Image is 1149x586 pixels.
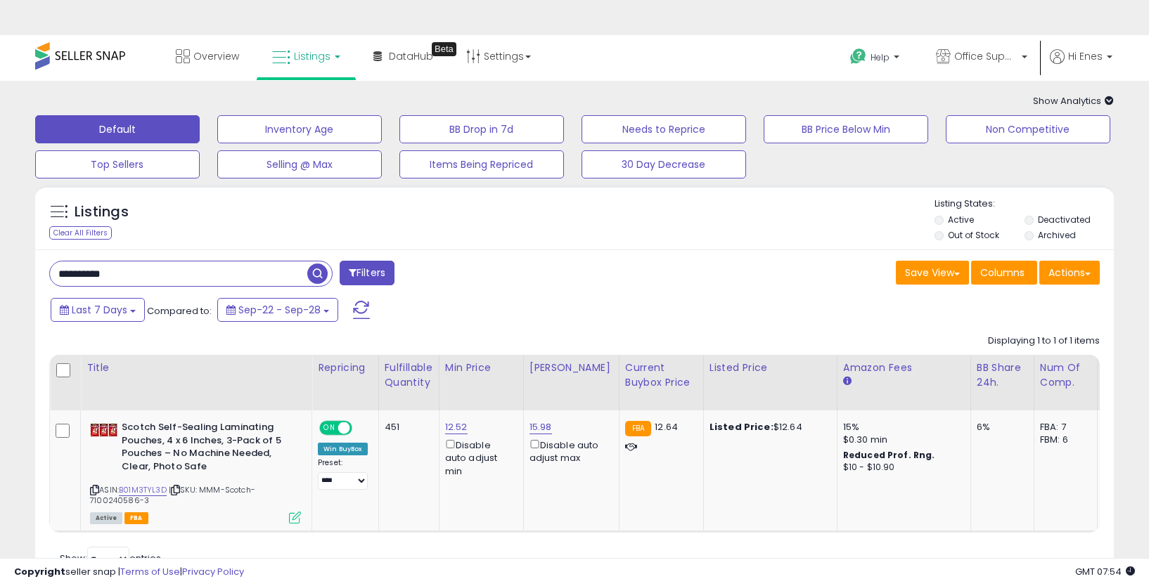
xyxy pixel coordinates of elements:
div: Amazon Fees [843,360,965,375]
a: Hi Enes [1050,49,1112,81]
a: Terms of Use [120,565,180,578]
div: Num of Comp. [1040,360,1091,390]
div: Fulfillable Quantity [385,360,433,390]
a: Listings [262,35,351,77]
div: Win BuyBox [318,443,368,455]
div: Disable auto adjust max [529,437,608,464]
button: BB Drop in 7d [399,115,564,143]
span: OFF [350,422,373,434]
strong: Copyright [14,565,65,578]
span: All listings currently available for purchase on Amazon [90,512,122,524]
span: Sep-22 - Sep-28 [238,303,321,317]
button: Actions [1039,261,1100,285]
div: Min Price [445,360,518,375]
button: BB Price Below Min [764,115,928,143]
b: Listed Price: [710,420,774,434]
div: $0.30 min [843,434,960,446]
label: Deactivated [1038,214,1091,226]
p: Listing States: [935,197,1114,211]
div: seller snap | | [14,566,244,579]
span: FBA [124,512,148,524]
div: Title [86,360,306,375]
div: 6% [977,421,1023,434]
label: Archived [1038,229,1076,241]
button: Save View [896,261,969,285]
button: Selling @ Max [217,150,382,178]
a: Settings [456,35,541,77]
span: Compared to: [147,304,212,318]
a: Overview [165,35,250,77]
div: Clear All Filters [49,226,112,240]
div: Listed Price [710,360,831,375]
span: Office Suppliers [954,49,1018,63]
div: Displaying 1 to 1 of 1 items [988,334,1100,348]
span: Hi Enes [1068,49,1103,63]
button: Sep-22 - Sep-28 [217,298,338,322]
button: Last 7 Days [51,298,145,322]
a: Help [839,37,913,81]
a: Privacy Policy [182,565,244,578]
div: Preset: [318,458,368,490]
div: $12.64 [710,421,826,434]
div: Tooltip anchor [432,42,456,56]
button: Columns [971,261,1037,285]
div: Current Buybox Price [625,360,698,390]
div: FBM: 6 [1040,434,1086,446]
span: 12.64 [655,420,678,434]
div: $10 - $10.90 [843,462,960,474]
i: Get Help [849,48,867,65]
button: Default [35,115,200,143]
b: Reduced Prof. Rng. [843,449,935,461]
div: BB Share 24h. [977,360,1028,390]
div: FBA: 7 [1040,421,1086,434]
button: 30 Day Decrease [582,150,746,178]
button: Non Competitive [946,115,1110,143]
img: 41VzWcpga4L._SL40_.jpg [90,421,118,437]
div: Repricing [318,360,373,375]
span: Overview [193,49,239,63]
div: Disable auto adjust min [445,437,513,478]
button: Needs to Reprice [582,115,746,143]
b: Scotch Self-Sealing Laminating Pouches, 4 x 6 Inches, 3-Pack of 5 Pouches – No Machine Needed, Cl... [122,421,293,476]
span: Show: entries [60,552,161,565]
span: ON [321,422,338,434]
small: Amazon Fees. [843,375,852,388]
a: 15.98 [529,420,552,434]
div: 15% [843,421,960,434]
a: Office Suppliers [925,35,1038,81]
span: DataHub [389,49,433,63]
small: FBA [625,421,651,436]
span: Columns [980,266,1025,280]
div: ASIN: [90,421,301,522]
span: Last 7 Days [72,303,127,317]
span: 2025-10-8 07:54 GMT [1075,565,1135,578]
a: B01M3TYL3D [119,484,167,496]
h5: Listings [75,202,129,222]
span: Help [871,51,890,63]
span: Listings [294,49,330,63]
button: Items Being Repriced [399,150,564,178]
a: 12.52 [445,420,468,434]
label: Active [948,214,974,226]
button: Inventory Age [217,115,382,143]
div: [PERSON_NAME] [529,360,613,375]
button: Filters [340,261,394,285]
span: Show Analytics [1033,94,1114,108]
div: 451 [385,421,428,434]
span: | SKU: MMM-Scotch-7100240586-3 [90,484,255,505]
a: DataHub [363,35,444,77]
label: Out of Stock [948,229,999,241]
button: Top Sellers [35,150,200,178]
